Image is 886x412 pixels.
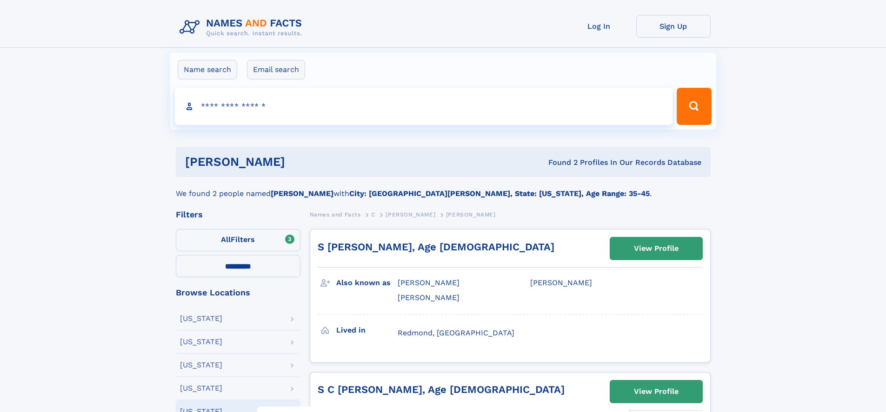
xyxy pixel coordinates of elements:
[221,235,231,244] span: All
[610,237,702,260] a: View Profile
[398,328,514,337] span: Redmond, [GEOGRAPHIC_DATA]
[636,15,711,38] a: Sign Up
[180,385,222,392] div: [US_STATE]
[610,380,702,403] a: View Profile
[175,88,673,125] input: search input
[180,338,222,346] div: [US_STATE]
[417,157,701,168] div: Found 2 Profiles In Our Records Database
[336,322,398,338] h3: Lived in
[398,293,460,302] span: [PERSON_NAME]
[180,361,222,369] div: [US_STATE]
[371,209,375,220] a: C
[371,211,375,218] span: C
[176,177,711,199] div: We found 2 people named with .
[180,315,222,322] div: [US_STATE]
[310,209,361,220] a: Names and Facts
[530,278,592,287] span: [PERSON_NAME]
[446,211,496,218] span: [PERSON_NAME]
[176,229,300,251] label: Filters
[634,238,679,259] div: View Profile
[386,211,435,218] span: [PERSON_NAME]
[634,381,679,402] div: View Profile
[386,209,435,220] a: [PERSON_NAME]
[176,288,300,297] div: Browse Locations
[318,384,565,395] a: S C [PERSON_NAME], Age [DEMOGRAPHIC_DATA]
[318,241,554,253] a: S [PERSON_NAME], Age [DEMOGRAPHIC_DATA]
[176,15,310,40] img: Logo Names and Facts
[349,189,650,198] b: City: [GEOGRAPHIC_DATA][PERSON_NAME], State: [US_STATE], Age Range: 35-45
[247,60,305,79] label: Email search
[336,275,398,291] h3: Also known as
[562,15,636,38] a: Log In
[176,210,300,219] div: Filters
[398,278,460,287] span: [PERSON_NAME]
[185,156,417,168] h1: [PERSON_NAME]
[271,189,333,198] b: [PERSON_NAME]
[677,88,711,125] button: Search Button
[178,60,237,79] label: Name search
